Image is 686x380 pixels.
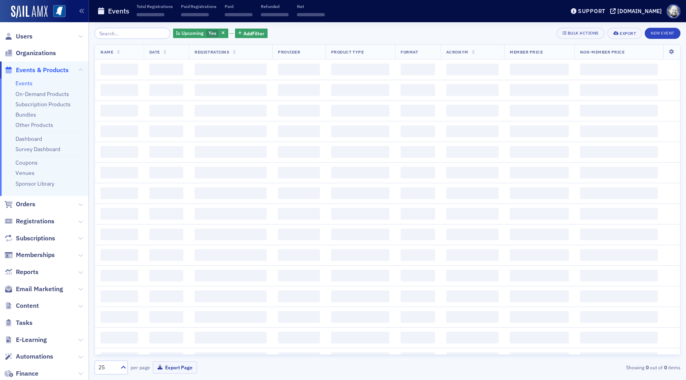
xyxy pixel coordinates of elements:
[401,105,435,117] span: ‌
[401,187,435,199] span: ‌
[580,84,658,96] span: ‌
[446,187,499,199] span: ‌
[401,249,435,261] span: ‌
[261,13,289,16] span: ‌
[16,32,33,41] span: Users
[297,4,325,9] p: Net
[446,167,499,178] span: ‌
[401,84,435,96] span: ‌
[510,249,569,261] span: ‌
[446,270,499,282] span: ‌
[580,332,658,344] span: ‌
[4,285,63,294] a: Email Marketing
[557,28,605,39] button: Bulk Actions
[510,63,569,75] span: ‌
[243,30,264,37] span: Add Filter
[16,66,69,75] span: Events & Products
[149,167,184,178] span: ‌
[100,146,138,158] span: ‌
[195,167,267,178] span: ‌
[4,352,53,361] a: Automations
[401,290,435,302] span: ‌
[580,290,658,302] span: ‌
[15,80,33,87] a: Events
[331,352,389,364] span: ‌
[278,290,320,302] span: ‌
[16,369,39,378] span: Finance
[446,290,499,302] span: ‌
[100,49,113,55] span: Name
[149,187,184,199] span: ‌
[4,234,55,243] a: Subscriptions
[446,125,499,137] span: ‌
[446,332,499,344] span: ‌
[278,332,320,344] span: ‌
[644,364,650,371] strong: 0
[4,369,39,378] a: Finance
[149,84,184,96] span: ‌
[149,352,184,364] span: ‌
[4,66,69,75] a: Events & Products
[4,32,33,41] a: Users
[195,352,267,364] span: ‌
[331,249,389,261] span: ‌
[100,167,138,178] span: ‌
[100,125,138,137] span: ‌
[15,90,69,98] a: On-Demand Products
[98,363,116,372] div: 25
[278,208,320,220] span: ‌
[278,105,320,117] span: ‌
[149,311,184,323] span: ‌
[278,84,320,96] span: ‌
[131,364,150,371] label: per page
[331,49,364,55] span: Product Type
[278,352,320,364] span: ‌
[568,31,599,35] div: Bulk Actions
[235,29,268,38] button: AddFilter
[331,311,389,323] span: ‌
[580,228,658,240] span: ‌
[446,208,499,220] span: ‌
[16,319,33,327] span: Tasks
[195,146,267,158] span: ‌
[195,332,267,344] span: ‌
[297,13,325,16] span: ‌
[208,30,216,36] span: Yes
[446,228,499,240] span: ‌
[4,301,39,310] a: Content
[149,63,184,75] span: ‌
[331,228,389,240] span: ‌
[149,125,184,137] span: ‌
[137,13,164,16] span: ‌
[100,270,138,282] span: ‌
[331,125,389,137] span: ‌
[195,208,267,220] span: ‌
[645,29,680,36] a: New Event
[100,249,138,261] span: ‌
[278,125,320,137] span: ‌
[100,187,138,199] span: ‌
[225,13,252,16] span: ‌
[331,167,389,178] span: ‌
[4,217,54,226] a: Registrations
[580,63,658,75] span: ‌
[446,311,499,323] span: ‌
[261,4,289,9] p: Refunded
[181,4,216,9] p: Paid Registrations
[15,111,36,118] a: Bundles
[331,146,389,158] span: ‌
[510,187,569,199] span: ‌
[195,49,229,55] span: Registrations
[580,167,658,178] span: ‌
[4,49,56,58] a: Organizations
[195,105,267,117] span: ‌
[53,5,66,17] img: SailAMX
[446,84,499,96] span: ‌
[331,208,389,220] span: ‌
[195,63,267,75] span: ‌
[15,135,42,142] a: Dashboard
[176,30,204,36] span: Is Upcoming
[11,6,48,18] img: SailAMX
[100,228,138,240] span: ‌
